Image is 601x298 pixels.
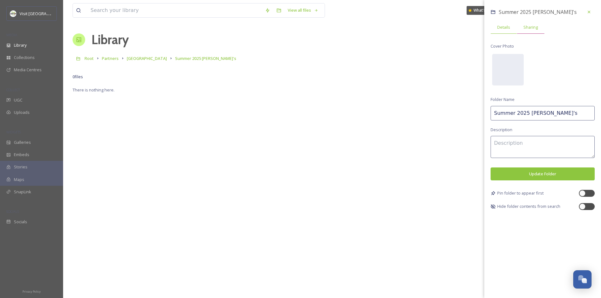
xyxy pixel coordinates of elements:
span: Partners [102,56,119,61]
span: Cover Photo [491,43,514,49]
a: Partners [102,55,119,62]
span: There is nothing here. [73,87,115,93]
span: Collections [14,55,35,61]
span: Stories [14,164,27,170]
span: Visit [GEOGRAPHIC_DATA] [20,10,68,16]
a: Summer 2025 [PERSON_NAME]'s [175,55,236,62]
span: Details [497,24,510,30]
a: View all files [285,4,321,16]
img: download.jpeg [10,10,16,17]
a: What's New [467,6,498,15]
span: Summer 2025 [PERSON_NAME]'s [175,56,236,61]
button: Open Chat [573,270,592,289]
span: UGC [14,97,22,103]
span: 0 file s [73,74,83,80]
span: Summer 2025 [PERSON_NAME]'s [499,9,577,15]
span: Library [14,42,27,48]
a: Privacy Policy [22,287,41,295]
span: Media Centres [14,67,42,73]
span: Pin folder to appear first [497,190,544,196]
span: [GEOGRAPHIC_DATA] [127,56,167,61]
span: SnapLink [14,189,31,195]
a: Library [91,30,129,49]
span: MEDIA [6,32,17,37]
span: Embeds [14,152,29,158]
span: Privacy Policy [22,289,41,294]
span: Galleries [14,139,31,145]
span: Socials [14,219,27,225]
span: Description [491,127,512,133]
span: Uploads [14,109,30,115]
button: Update Folder [491,167,595,180]
input: Search your library [87,3,262,17]
span: COLLECT [6,87,20,92]
a: [GEOGRAPHIC_DATA] [127,55,167,62]
span: Folder Name [491,96,515,102]
span: Sharing [523,24,538,30]
span: SOCIALS [6,209,19,214]
input: Name [491,106,595,120]
span: WIDGETS [6,130,21,134]
span: Maps [14,177,24,183]
a: Root [85,55,94,62]
span: Hide folder contents from search [497,203,560,209]
span: Root [85,56,94,61]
